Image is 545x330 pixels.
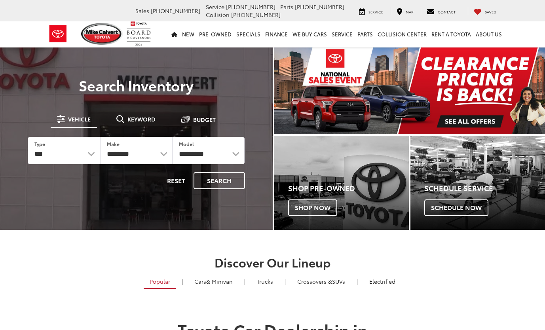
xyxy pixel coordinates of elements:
span: Collision [206,11,230,19]
span: & Minivan [206,277,233,285]
a: Cars [188,275,239,288]
span: Schedule Now [424,199,488,216]
a: Parts [355,21,375,47]
span: Map [406,9,413,14]
h4: Schedule Service [424,184,545,192]
img: Mike Calvert Toyota [81,23,123,45]
span: [PHONE_NUMBER] [226,3,275,11]
a: Popular [144,275,176,289]
a: Collision Center [375,21,429,47]
h3: Search Inventory [17,77,256,93]
span: Vehicle [68,116,91,122]
a: Specials [234,21,263,47]
div: Toyota [410,136,545,230]
a: My Saved Vehicles [468,7,502,15]
span: Shop Now [288,199,337,216]
a: SUVs [291,275,351,288]
img: Toyota [43,21,73,47]
span: [PHONE_NUMBER] [295,3,344,11]
span: Keyword [127,116,156,122]
label: Type [34,140,45,147]
span: Parts [280,3,293,11]
h2: Discover Our Lineup [47,256,498,269]
div: Toyota [274,136,409,230]
li: | [242,277,247,285]
a: Rent a Toyota [429,21,473,47]
span: Service [206,3,224,11]
button: Reset [160,172,192,189]
span: Crossovers & [297,277,332,285]
a: Trucks [251,275,279,288]
span: Sales [135,7,149,15]
h4: Shop Pre-Owned [288,184,409,192]
label: Make [107,140,120,147]
a: Finance [263,21,290,47]
a: Schedule Service Schedule Now [410,136,545,230]
a: New [180,21,197,47]
li: | [283,277,288,285]
a: Service [353,7,389,15]
a: Electrified [363,275,401,288]
span: [PHONE_NUMBER] [151,7,200,15]
span: Budget [193,117,216,122]
a: Contact [421,7,461,15]
li: | [355,277,360,285]
a: Map [391,7,419,15]
span: Contact [438,9,456,14]
li: | [180,277,185,285]
a: Service [329,21,355,47]
button: Search [194,172,245,189]
span: [PHONE_NUMBER] [231,11,281,19]
a: Home [169,21,180,47]
label: Model [179,140,194,147]
a: Shop Pre-Owned Shop Now [274,136,409,230]
a: About Us [473,21,504,47]
span: Saved [485,9,496,14]
span: Service [368,9,383,14]
a: Pre-Owned [197,21,234,47]
a: WE BUY CARS [290,21,329,47]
